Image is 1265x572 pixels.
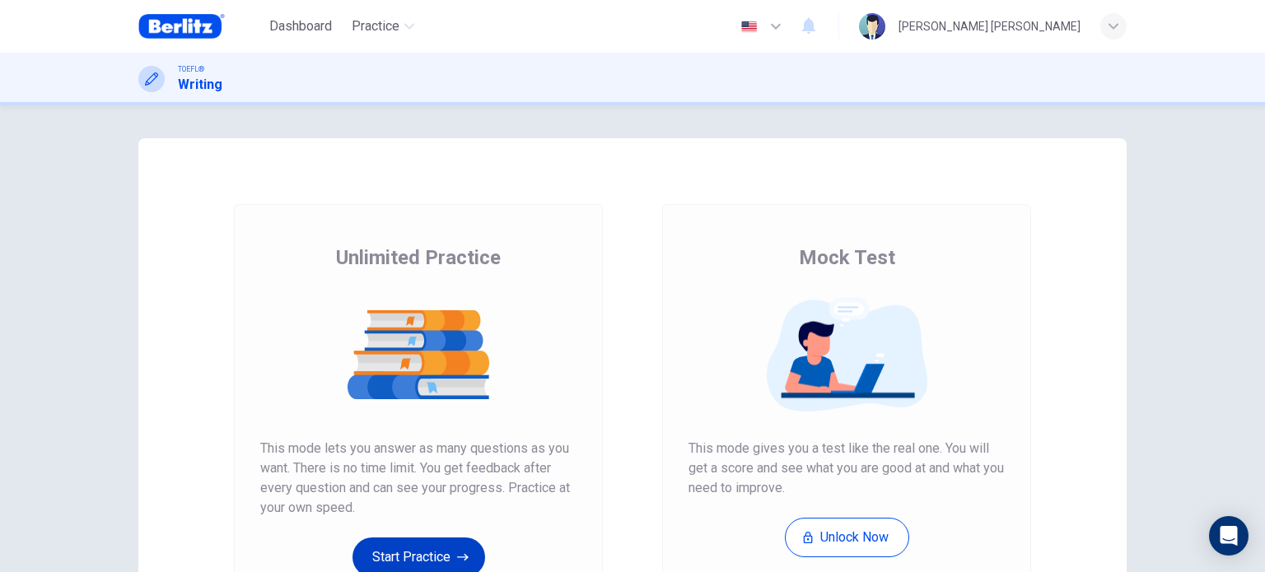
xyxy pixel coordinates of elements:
h1: Writing [178,75,222,95]
span: Dashboard [269,16,332,36]
button: Unlock Now [785,518,909,557]
span: TOEFL® [178,63,204,75]
span: Mock Test [799,244,895,271]
div: [PERSON_NAME] [PERSON_NAME] [899,16,1081,36]
img: Berlitz Brasil logo [138,10,225,43]
button: Dashboard [263,12,338,41]
span: Unlimited Practice [336,244,501,271]
div: Open Intercom Messenger [1209,516,1249,556]
span: This mode lets you answer as many questions as you want. There is no time limit. You get feedback... [260,439,576,518]
img: Profile picture [859,13,885,40]
img: en [739,21,759,33]
a: Berlitz Brasil logo [138,10,263,43]
span: This mode gives you a test like the real one. You will get a score and see what you are good at a... [689,439,1005,498]
button: Practice [345,12,421,41]
span: Practice [352,16,399,36]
